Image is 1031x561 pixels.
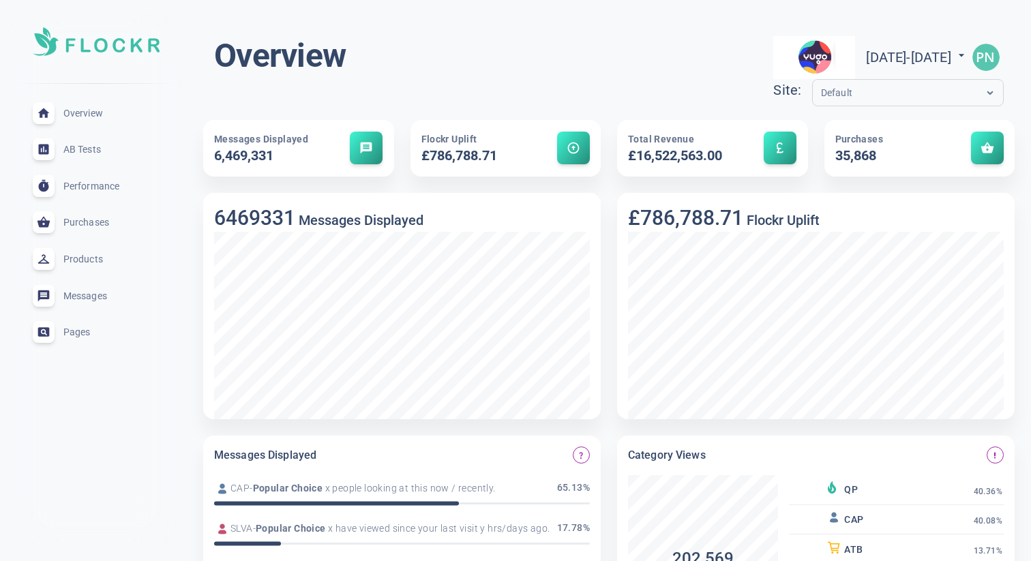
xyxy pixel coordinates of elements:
[981,141,994,155] span: shopping_basket
[974,516,1002,526] span: 40.08%
[743,212,820,228] h5: Flockr Uplift
[11,131,181,168] a: AB Tests
[230,481,253,496] span: CAP -
[33,27,160,56] img: Soft UI Logo
[214,147,327,166] h5: 6,469,331
[835,134,884,145] span: Purchases
[628,446,706,464] h6: Category Views
[421,147,534,166] h5: £786,788.71
[11,241,181,277] a: Products
[214,134,308,145] span: Messages Displayed
[773,141,787,155] span: currency_pound
[421,134,477,145] span: Flockr Uplift
[11,314,181,350] a: Pages
[214,206,295,230] h3: 6469331
[628,134,694,145] span: Total Revenue
[214,35,346,76] h1: Overview
[577,451,585,459] span: question_mark
[628,147,741,166] h5: £16,522,563.00
[991,451,999,459] span: priority_high
[230,521,256,536] span: SLVA -
[11,95,181,132] a: Overview
[835,147,948,166] h5: 35,868
[323,481,495,496] span: x people looking at this now / recently.
[573,446,590,464] button: Which Flockr messages are displayed the most
[557,521,590,537] span: 17.78 %
[11,277,181,314] a: Messages
[974,487,1002,497] span: 40.36%
[866,49,968,65] span: [DATE] - [DATE]
[253,481,323,496] span: Popular Choice
[773,36,855,79] img: yugo
[974,546,1002,556] span: 13.71%
[326,521,550,536] span: x have viewed since your last visit y hrs/days ago.
[773,79,811,102] div: Site:
[567,141,580,155] span: arrow_circle_up
[214,446,316,464] h6: Messages Displayed
[295,212,423,228] h5: Messages Displayed
[987,446,1004,464] button: Message views on the category page
[256,521,326,536] span: Popular Choice
[359,141,373,155] span: message
[972,44,1000,71] img: 77fc8ed366740b1fdd3860917e578afb
[628,206,743,230] h3: £786,788.71
[11,168,181,204] a: Performance
[11,204,181,241] a: Purchases
[557,481,590,497] span: 65.13 %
